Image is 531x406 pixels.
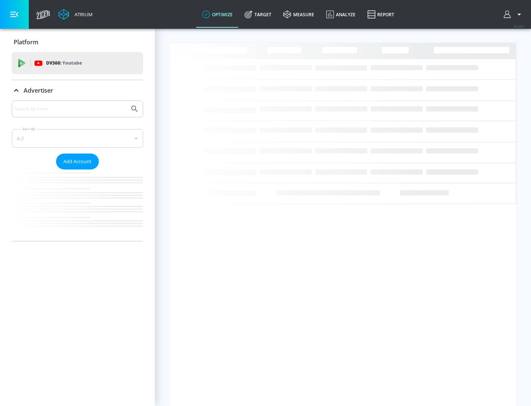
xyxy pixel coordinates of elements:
[12,52,143,74] div: DV360: Youtube
[72,11,93,18] div: Atrium
[196,1,239,28] a: optimize
[63,157,91,166] span: Add Account
[277,1,320,28] a: measure
[56,154,99,169] button: Add Account
[12,169,143,241] nav: list of Advertiser
[12,100,143,241] div: Advertiser
[24,86,53,94] p: Advertiser
[513,24,524,28] span: v 4.24.0
[15,104,126,114] input: Search by name
[12,129,143,148] div: A-Z
[14,38,38,46] p: Platform
[46,59,82,67] p: DV360:
[62,59,82,67] p: Youtube
[239,1,277,28] a: Target
[320,1,361,28] a: Analyze
[21,127,37,131] label: Sort By
[361,1,400,28] a: Report
[12,80,143,101] div: Advertiser
[58,9,93,20] a: Atrium
[12,32,143,52] div: Platform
